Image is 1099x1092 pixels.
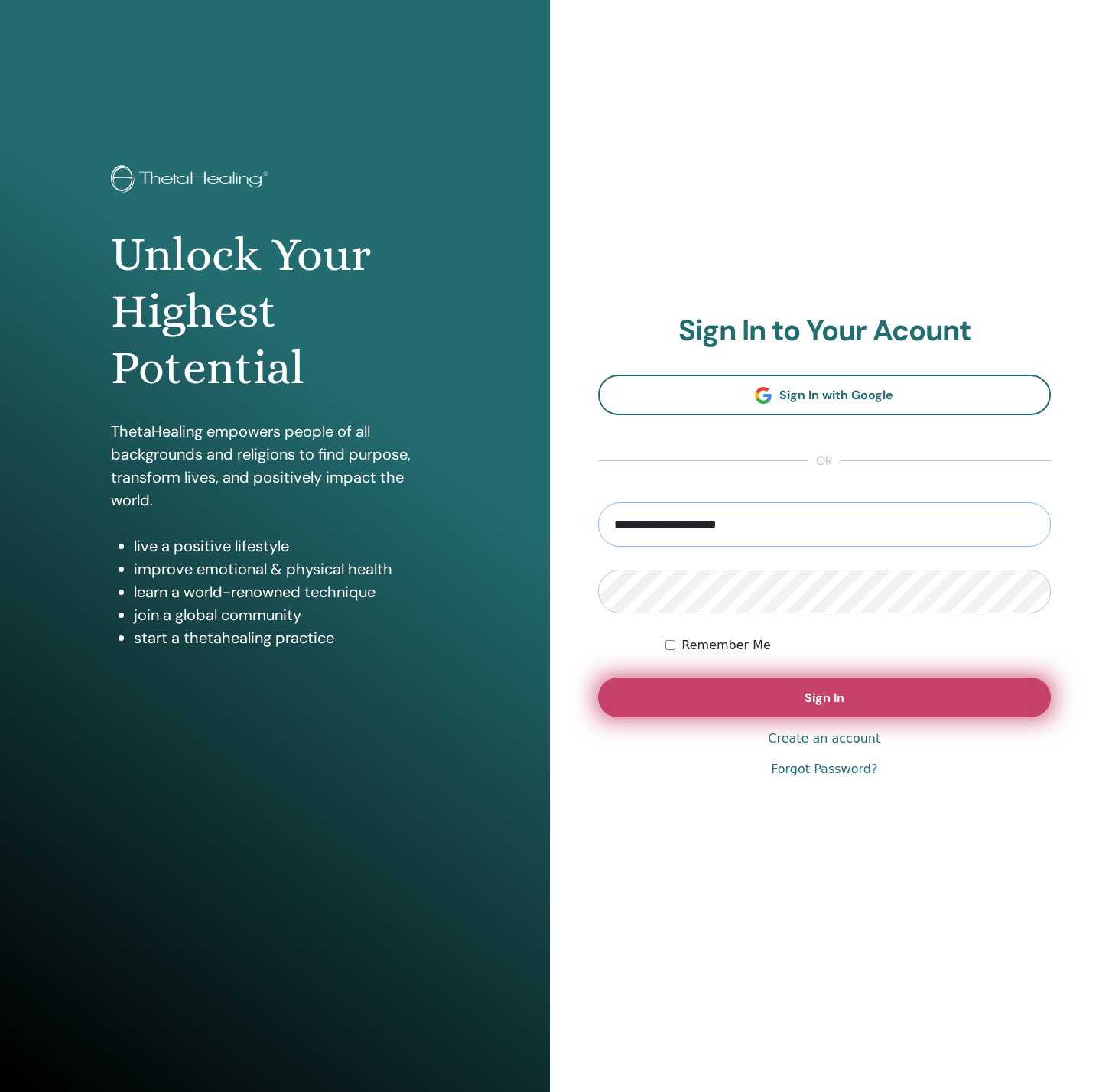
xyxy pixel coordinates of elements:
[779,387,893,403] span: Sign In with Google
[805,690,844,706] span: Sign In
[134,603,439,626] li: join a global community
[771,760,877,778] a: Forgot Password?
[134,557,439,580] li: improve emotional & physical health
[134,535,439,557] li: live a positive lifestyle
[111,226,439,397] h1: Unlock Your Highest Potential
[665,636,1051,655] div: Keep me authenticated indefinitely or until I manually logout
[768,730,880,748] a: Create an account
[134,580,439,603] li: learn a world-renowned technique
[111,420,439,512] p: ThetaHealing empowers people of all backgrounds and religions to find purpose, transform lives, a...
[598,314,1052,349] h2: Sign In to Your Acount
[134,626,439,649] li: start a thetahealing practice
[681,636,771,655] label: Remember Me
[598,375,1052,415] a: Sign In with Google
[598,678,1052,717] button: Sign In
[808,452,841,470] span: or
